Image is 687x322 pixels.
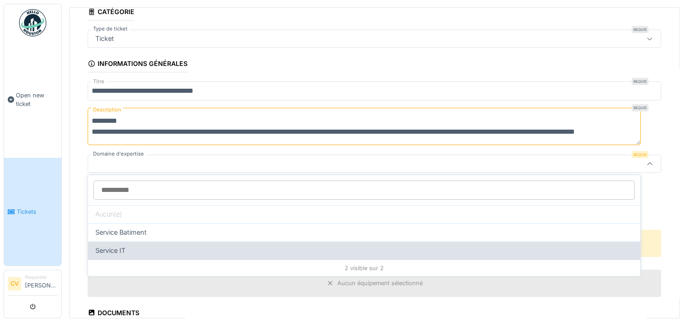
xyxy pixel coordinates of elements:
a: CV Requester[PERSON_NAME] [8,274,58,296]
div: Requis [632,26,648,33]
div: Requis [632,78,648,85]
div: Requester [25,274,58,281]
span: Service Batiment [95,227,147,237]
span: Service IT [95,246,125,256]
a: Open new ticket [4,41,61,158]
label: Description [91,104,123,116]
li: [PERSON_NAME] [25,274,58,293]
div: Ticket [92,34,118,44]
div: Catégorie [88,5,134,20]
a: Tickets [4,158,61,266]
label: Titre [91,78,106,86]
div: Informations générales [88,57,188,72]
div: Requis [632,104,648,111]
div: Aucun équipement sélectionné [337,279,423,287]
label: Type de ticket [91,25,129,33]
div: Documents [88,306,139,322]
li: CV [8,277,21,291]
span: Open new ticket [16,91,58,108]
img: Badge_color-CXgf-gQk.svg [19,9,46,36]
div: Aucun(e) [88,205,640,223]
label: Domaine d'expertise [91,150,146,158]
div: Requis [632,151,648,158]
span: Tickets [17,207,58,216]
div: 2 visible sur 2 [88,260,640,276]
